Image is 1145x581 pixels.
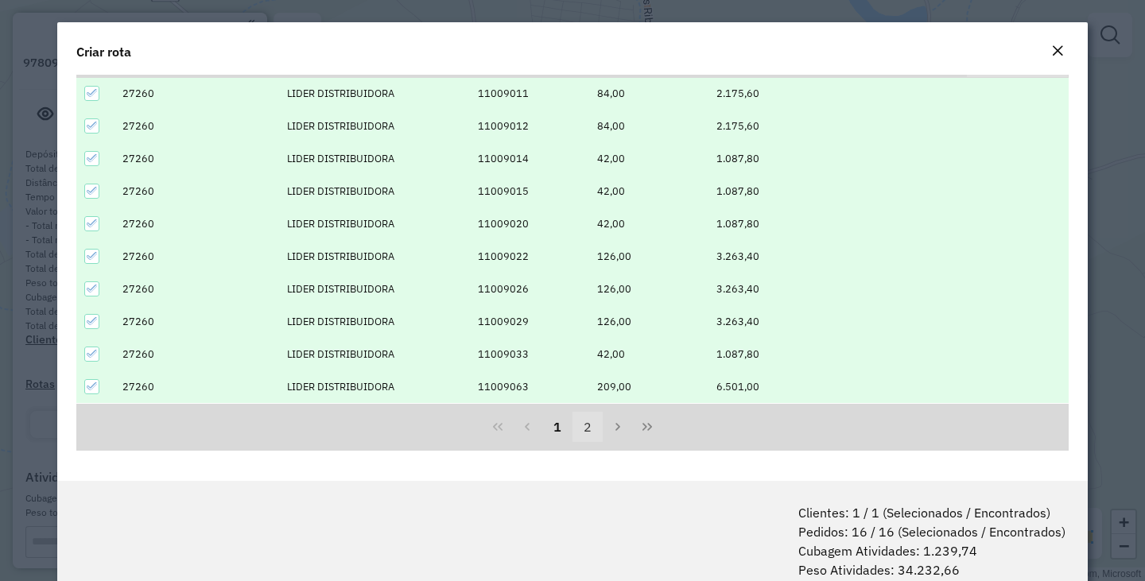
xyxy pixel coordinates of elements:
[114,240,278,273] td: 27260
[572,412,603,442] button: 2
[708,370,799,403] td: 6.501,00
[708,77,799,110] td: 2.175,60
[708,240,799,273] td: 3.263,40
[278,142,469,175] td: LIDER DISTRIBUIDORA
[114,110,278,142] td: 27260
[478,119,529,133] span: 11009012
[114,370,278,403] td: 27260
[478,315,529,328] span: 11009029
[114,305,278,338] td: 27260
[478,380,529,393] span: 11009063
[798,503,1065,579] span: Clientes: 1 / 1 (Selecionados / Encontrados) Pedidos: 16 / 16 (Selecionados / Encontrados) Cubage...
[588,305,708,338] td: 126,00
[1051,45,1064,57] em: Fechar
[588,175,708,207] td: 42,00
[603,412,633,442] button: Next Page
[542,412,572,442] button: 1
[588,142,708,175] td: 42,00
[588,207,708,240] td: 42,00
[478,217,529,230] span: 11009020
[478,250,529,263] span: 11009022
[588,273,708,305] td: 126,00
[708,273,799,305] td: 3.263,40
[278,110,469,142] td: LIDER DISTRIBUIDORA
[278,273,469,305] td: LIDER DISTRIBUIDORA
[114,142,278,175] td: 27260
[588,338,708,370] td: 42,00
[478,87,529,100] span: 11009011
[478,347,529,361] span: 11009033
[708,110,799,142] td: 2.175,60
[278,370,469,403] td: LIDER DISTRIBUIDORA
[708,207,799,240] td: 1.087,80
[114,273,278,305] td: 27260
[114,338,278,370] td: 27260
[76,42,131,61] h4: Criar rota
[278,77,469,110] td: LIDER DISTRIBUIDORA
[278,240,469,273] td: LIDER DISTRIBUIDORA
[708,305,799,338] td: 3.263,40
[708,142,799,175] td: 1.087,80
[632,412,662,442] button: Last Page
[278,305,469,338] td: LIDER DISTRIBUIDORA
[1046,41,1069,62] button: Close
[588,370,708,403] td: 209,00
[478,152,529,165] span: 11009014
[278,207,469,240] td: LIDER DISTRIBUIDORA
[278,338,469,370] td: LIDER DISTRIBUIDORA
[478,184,529,198] span: 11009015
[708,338,799,370] td: 1.087,80
[114,207,278,240] td: 27260
[278,175,469,207] td: LIDER DISTRIBUIDORA
[588,77,708,110] td: 84,00
[114,77,278,110] td: 27260
[478,282,529,296] span: 11009026
[114,175,278,207] td: 27260
[588,240,708,273] td: 126,00
[588,110,708,142] td: 84,00
[708,175,799,207] td: 1.087,80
